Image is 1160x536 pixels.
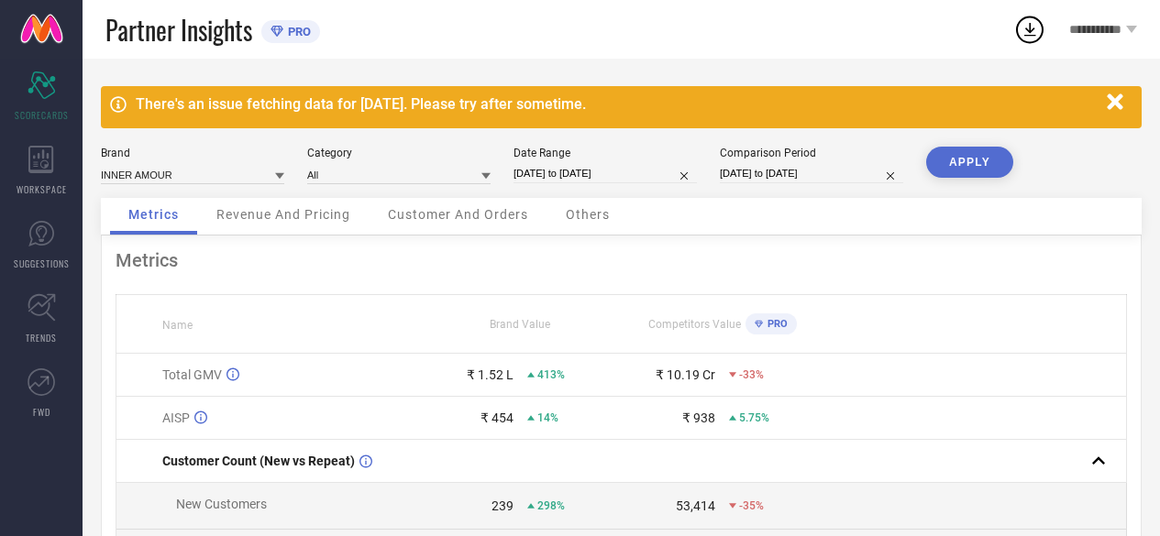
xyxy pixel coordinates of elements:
[116,249,1127,271] div: Metrics
[1013,13,1046,46] div: Open download list
[17,182,67,196] span: WORKSPACE
[14,257,70,270] span: SUGGESTIONS
[514,147,697,159] div: Date Range
[720,164,903,183] input: Select comparison period
[739,368,764,381] span: -33%
[26,331,57,345] span: TRENDS
[537,499,565,512] span: 298%
[676,498,715,513] div: 53,414
[682,410,715,425] div: ₹ 938
[101,147,284,159] div: Brand
[307,147,491,159] div: Category
[467,367,514,382] div: ₹ 1.52 L
[33,405,50,419] span: FWD
[566,207,610,222] span: Others
[283,25,311,38] span: PRO
[388,207,528,222] span: Customer And Orders
[136,95,1098,113] div: There's an issue fetching data for [DATE]. Please try after sometime.
[490,318,550,331] span: Brand Value
[656,367,715,382] div: ₹ 10.19 Cr
[492,498,514,513] div: 239
[162,410,190,425] span: AISP
[105,11,252,49] span: Partner Insights
[739,499,764,512] span: -35%
[176,497,267,511] span: New Customers
[481,410,514,425] div: ₹ 454
[720,147,903,159] div: Comparison Period
[739,411,769,424] span: 5.75%
[537,411,558,424] span: 14%
[162,454,355,468] span: Customer Count (New vs Repeat)
[162,319,193,332] span: Name
[648,318,741,331] span: Competitors Value
[514,164,697,183] input: Select date range
[162,367,222,382] span: Total GMV
[128,207,179,222] span: Metrics
[15,108,69,122] span: SCORECARDS
[537,368,565,381] span: 413%
[763,318,788,330] span: PRO
[216,207,350,222] span: Revenue And Pricing
[926,147,1013,178] button: APPLY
